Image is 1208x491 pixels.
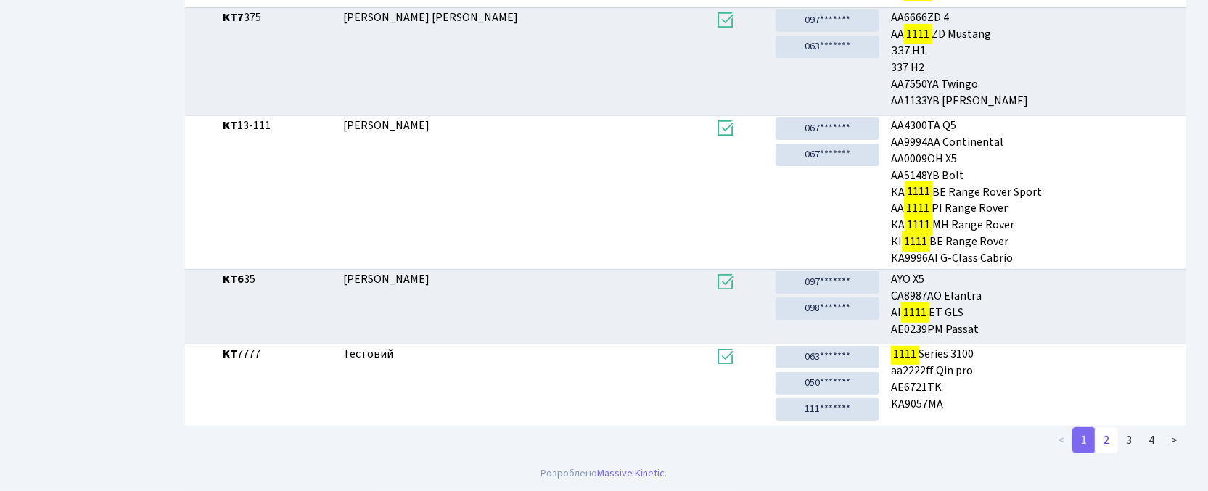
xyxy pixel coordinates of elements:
b: КТ [223,346,237,362]
span: AA6666ZD 4 AA ZD Mustang ЗЗ7 H1 337 H2 AA7550YA Twingo AA1133YB [PERSON_NAME] [891,9,1180,109]
mark: 1111 [901,302,929,323]
a: 4 [1140,427,1163,453]
span: [PERSON_NAME] [PERSON_NAME] [343,9,518,25]
div: Розроблено . [541,466,667,482]
mark: 1111 [902,231,929,252]
a: 3 [1117,427,1141,453]
mark: 1111 [891,344,919,364]
mark: 1111 [904,198,932,218]
span: АА4300ТА Q5 АА9994АА Continental AA0009OH X5 АА5148YB Bolt КА ВЕ Range Rover Sport AA PІ Range Ro... [891,117,1180,263]
a: 2 [1095,427,1118,453]
span: 35 [223,271,332,288]
b: КТ [223,117,237,133]
mark: 1111 [904,24,932,44]
a: Massive Kinetic [598,466,665,481]
span: 7777 [223,346,332,363]
span: Series 3100 aa2222ff Qin pro AE6721TK KA9057MA [891,346,1180,412]
mark: 1111 [905,215,932,235]
span: [PERSON_NAME] [343,117,430,133]
a: > [1162,427,1186,453]
span: AYO X5 СА8987АО Elantra АІ ЕТ GLS АЕ0239РМ Passat [891,271,1180,337]
b: КТ7 [223,9,244,25]
span: [PERSON_NAME] [343,271,430,287]
a: 1 [1072,427,1096,453]
span: 375 [223,9,332,26]
span: 13-111 [223,117,332,134]
mark: 1111 [905,181,932,202]
span: Тестовий [343,346,393,362]
b: КТ6 [223,271,244,287]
